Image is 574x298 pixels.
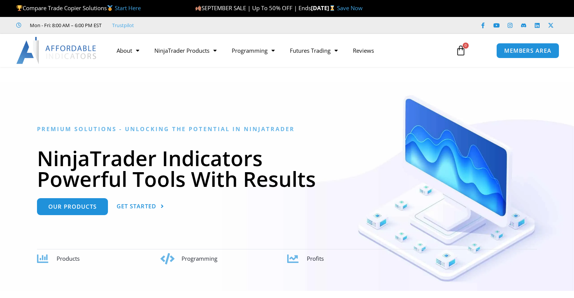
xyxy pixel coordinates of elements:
a: NinjaTrader Products [147,42,224,59]
span: MEMBERS AREA [504,48,551,53]
span: Our Products [48,204,97,209]
nav: Menu [109,42,448,59]
a: Reviews [345,42,382,59]
img: ⌛ [329,5,335,11]
a: MEMBERS AREA [496,43,559,58]
a: Programming [224,42,282,59]
h6: Premium Solutions - Unlocking the Potential in NinjaTrader [37,125,537,133]
span: Compare Trade Copier Solutions [16,4,141,12]
a: 0 [444,40,477,61]
a: Trustpilot [112,21,134,30]
span: 0 [463,43,469,49]
span: Programming [182,255,217,262]
strong: [DATE] [311,4,337,12]
span: Mon - Fri: 8:00 AM – 6:00 PM EST [28,21,102,30]
span: Products [57,255,80,262]
a: About [109,42,147,59]
img: 🍂 [195,5,201,11]
img: LogoAI | Affordable Indicators – NinjaTrader [16,37,97,64]
img: 🥇 [107,5,113,11]
a: Futures Trading [282,42,345,59]
a: Start Here [115,4,141,12]
span: SEPTEMBER SALE | Up To 50% OFF | Ends [195,4,311,12]
a: Get Started [117,198,164,215]
h1: NinjaTrader Indicators Powerful Tools With Results [37,148,537,189]
span: Get Started [117,203,156,209]
a: Our Products [37,198,108,215]
img: 🏆 [17,5,22,11]
a: Save Now [337,4,363,12]
span: Profits [307,255,324,262]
